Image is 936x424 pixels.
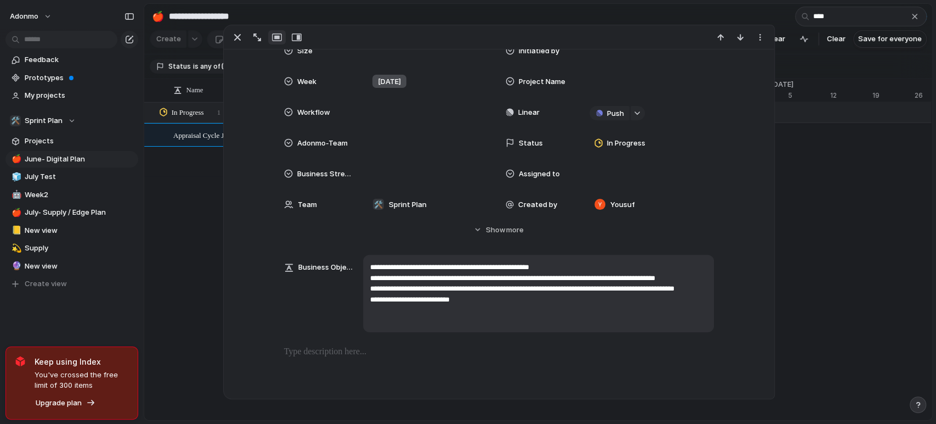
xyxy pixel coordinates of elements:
[25,171,134,182] span: July Test
[5,187,138,203] a: 🤖Week2
[519,169,560,180] span: Assigned to
[10,154,21,165] button: 🍎
[827,34,846,44] span: Clear
[10,11,38,22] span: Adonmo
[486,225,506,236] span: Show
[10,243,21,254] button: 💫
[25,189,134,200] span: Week2
[297,107,330,118] span: Workflow
[191,60,222,72] button: isany of
[788,91,830,101] div: 5
[519,46,559,57] span: Initiatied by
[25,72,134,83] span: Prototypes
[606,138,645,149] span: In Progress
[607,108,624,119] span: Push
[519,76,565,87] span: Project Name
[5,70,138,86] a: Prototypes
[610,199,635,210] span: Yousuf
[10,115,21,126] div: 🛠️
[858,34,922,44] span: Save for everyone
[25,225,134,236] span: New view
[25,154,134,165] span: June- Digital Plan
[12,171,19,183] div: 🧊
[173,129,240,141] span: Appraisal Cycle Jedhru
[297,138,348,149] span: Adonmo-Team
[5,169,138,185] a: 🧊July Test
[10,225,21,236] button: 📒
[25,243,134,254] span: Supply
[172,107,204,118] span: In Progress
[5,113,138,129] button: 🛠️Sprint Plan
[284,220,714,239] button: Showmore
[5,258,138,275] a: 🔮New view
[518,199,557,210] span: Created by
[12,188,19,201] div: 🤖
[25,207,134,218] span: July- Supply / Edge Plan
[12,224,19,237] div: 📒
[25,54,134,65] span: Feedback
[198,62,220,71] span: any of
[25,136,134,147] span: Projects
[149,8,167,25] button: 🍎
[519,138,543,149] span: Status
[10,189,21,200] button: 🤖
[25,278,67,289] span: Create view
[25,90,134,101] span: My projects
[5,276,138,292] button: Create view
[35,356,129,367] span: Keep using Index
[35,370,129,391] span: You've crossed the free limit of 300 items
[518,107,540,118] span: Linear
[5,240,138,256] a: 💫Supply
[36,398,82,409] span: Upgrade plan
[5,151,138,168] a: 🍎June- Digital Plan
[10,207,21,218] button: 🍎
[12,242,19,255] div: 💫
[506,225,524,236] span: more
[373,199,384,210] div: 🛠️
[221,60,282,72] button: 9 statuses
[589,106,629,120] button: Push
[5,87,138,104] a: My projects
[5,52,138,68] a: Feedback
[32,395,99,411] button: Upgrade plan
[10,261,21,272] button: 🔮
[298,262,354,273] span: Business Objective
[12,207,19,219] div: 🍎
[168,62,191,71] span: Status
[297,76,316,87] span: Week
[5,133,138,149] a: Projects
[298,199,317,210] span: Team
[12,260,19,272] div: 🔮
[12,153,19,165] div: 🍎
[764,79,800,90] span: [DATE]
[152,9,164,24] div: 🍎
[5,222,138,239] a: 📒New view
[5,204,138,221] a: 🍎July- Supply / Edge Plan
[389,199,427,210] span: Sprint Plan
[822,30,850,48] button: Clear
[25,115,63,126] span: Sprint Plan
[872,91,915,101] div: 19
[830,91,872,101] div: 12
[25,261,134,272] span: New view
[297,169,354,180] span: Business Stream
[297,46,313,57] span: Size
[217,107,221,118] span: 1
[10,171,21,182] button: 🧊
[5,8,58,25] button: Adonmo
[193,62,198,71] span: is
[378,76,401,87] span: [DATE]
[853,30,927,48] button: Save for everyone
